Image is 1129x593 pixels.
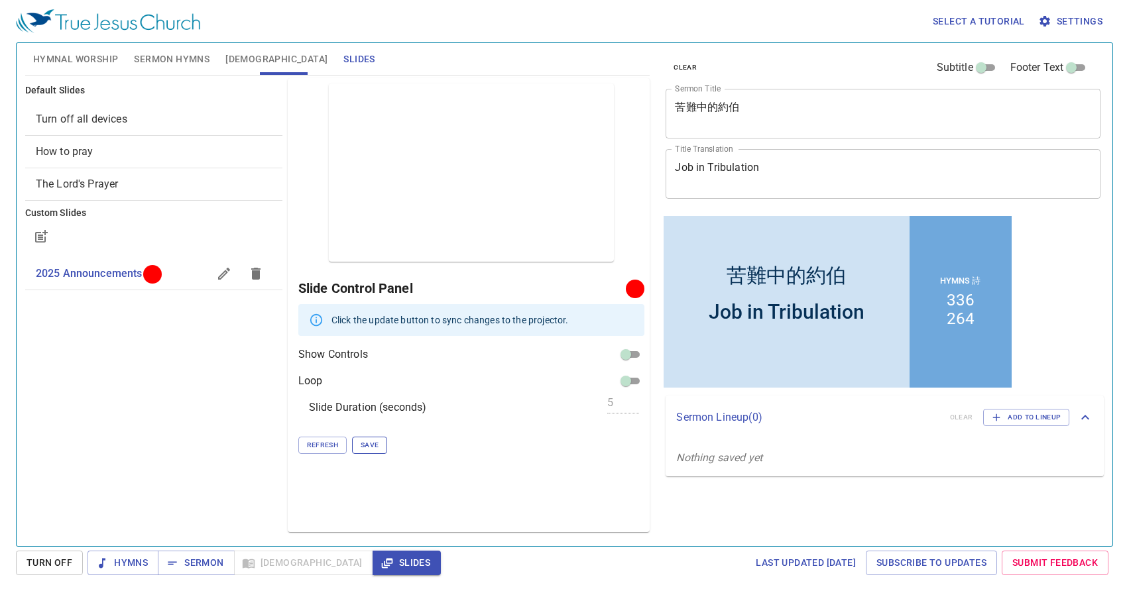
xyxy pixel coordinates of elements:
[25,83,282,98] h6: Default Slides
[866,551,997,575] a: Subscribe to Updates
[383,555,430,571] span: Slides
[331,308,569,332] div: Click the update button to sync changes to the projector.
[676,409,939,425] p: Sermon Lineup ( 0 )
[352,437,387,454] button: Save
[992,411,1061,423] span: Add to Lineup
[1041,13,1102,30] span: Settings
[298,437,347,454] button: Refresh
[674,62,697,74] span: clear
[134,51,209,68] span: Sermon Hymns
[676,451,762,464] i: Nothing saved yet
[98,555,148,571] span: Hymns
[750,551,861,575] a: Last updated [DATE]
[225,51,327,68] span: [DEMOGRAPHIC_DATA]
[1010,60,1064,76] span: Footer Text
[36,178,119,190] span: [object Object]
[25,168,282,200] div: The Lord's Prayer
[25,258,282,290] div: 2025 Announcements
[298,373,323,389] p: Loop
[927,9,1030,34] button: Select a tutorial
[168,555,223,571] span: Sermon
[36,113,127,125] span: [object Object]
[309,400,427,415] p: Slide Duration (seconds)
[937,60,973,76] span: Subtitle
[158,551,234,575] button: Sermon
[660,213,1015,391] iframe: from-child
[25,136,282,168] div: How to pray
[16,9,200,33] img: True Jesus Church
[88,551,158,575] button: Hymns
[1002,551,1108,575] a: Submit Feedback
[25,206,282,221] h6: Custom Slides
[16,551,83,575] button: Turn Off
[25,103,282,135] div: Turn off all devices
[756,555,856,571] span: Last updated [DATE]
[298,347,368,362] p: Show Controls
[1036,9,1108,34] button: Settings
[675,101,1091,126] textarea: 苦難中的約伯
[343,51,375,68] span: Slides
[983,409,1069,426] button: Add to Lineup
[666,60,705,76] button: clear
[933,13,1025,30] span: Select a tutorial
[307,439,338,451] span: Refresh
[373,551,441,575] button: Slides
[361,439,379,451] span: Save
[27,555,72,571] span: Turn Off
[876,555,986,571] span: Subscribe to Updates
[36,267,143,280] span: 2025 Announcements
[33,51,119,68] span: Hymnal Worship
[298,278,631,299] h6: Slide Control Panel
[36,145,93,158] span: [object Object]
[1012,555,1098,571] span: Submit Feedback
[675,161,1091,186] textarea: Job in Tribulation
[666,396,1104,439] div: Sermon Lineup(0)clearAdd to Lineup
